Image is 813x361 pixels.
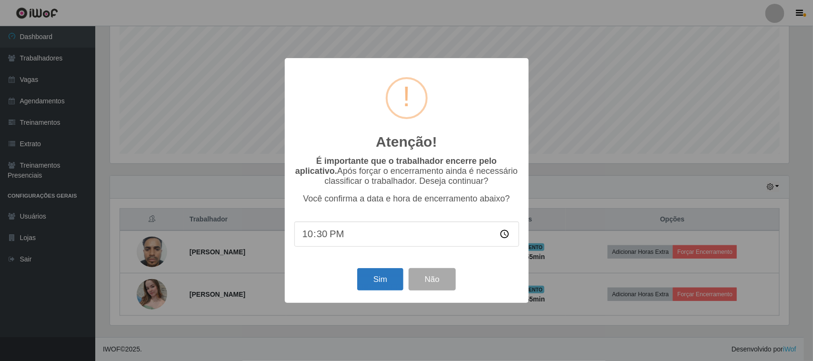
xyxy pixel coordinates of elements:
button: Sim [357,268,403,291]
p: Você confirma a data e hora de encerramento abaixo? [294,194,519,204]
button: Não [409,268,456,291]
b: É importante que o trabalhador encerre pelo aplicativo. [295,156,497,176]
h2: Atenção! [376,133,437,150]
p: Após forçar o encerramento ainda é necessário classificar o trabalhador. Deseja continuar? [294,156,519,186]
